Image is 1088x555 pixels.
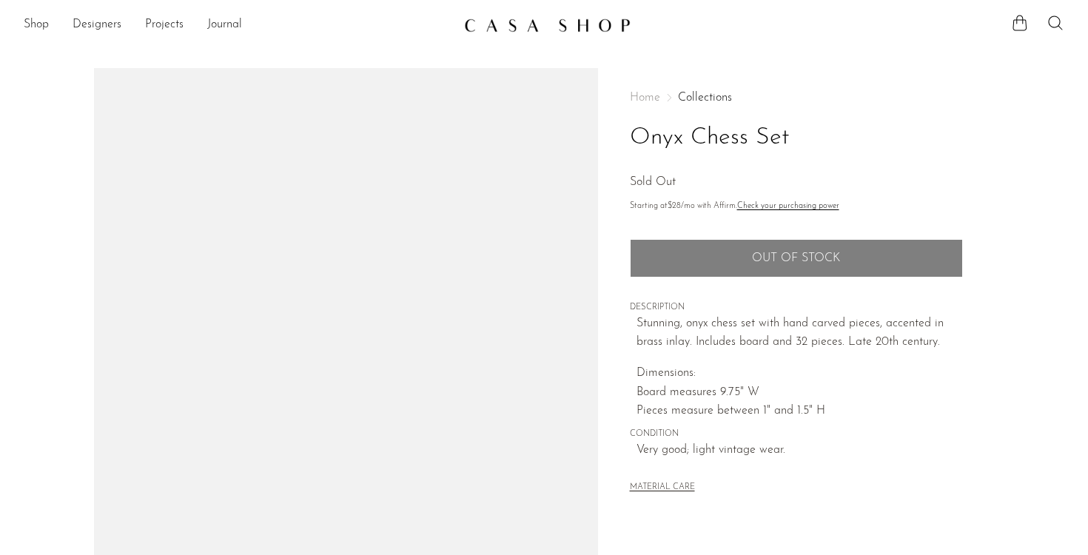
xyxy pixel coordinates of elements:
[630,92,963,104] nav: Breadcrumbs
[752,252,840,266] span: Out of stock
[678,92,732,104] a: Collections
[637,364,963,421] p: Dimensions: Board measures 9.75" W Pieces measure between 1" and 1.5" H
[630,482,695,494] button: MATERIAL CARE
[630,176,676,188] span: Sold Out
[630,301,963,314] span: DESCRIPTION
[145,16,184,35] a: Projects
[630,200,963,213] p: Starting at /mo with Affirm.
[630,119,963,157] h1: Onyx Chess Set
[24,13,452,38] ul: NEW HEADER MENU
[668,202,681,210] span: $28
[737,202,839,210] a: Check your purchasing power - Learn more about Affirm Financing (opens in modal)
[24,16,49,35] a: Shop
[24,13,452,38] nav: Desktop navigation
[207,16,242,35] a: Journal
[637,441,963,460] span: Very good; light vintage wear.
[73,16,121,35] a: Designers
[630,92,660,104] span: Home
[630,239,963,277] button: Add to cart
[637,314,963,352] p: Stunning, onyx chess set with hand carved pieces, accented in brass inlay. Includes board and 32 ...
[630,428,963,441] span: CONDITION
